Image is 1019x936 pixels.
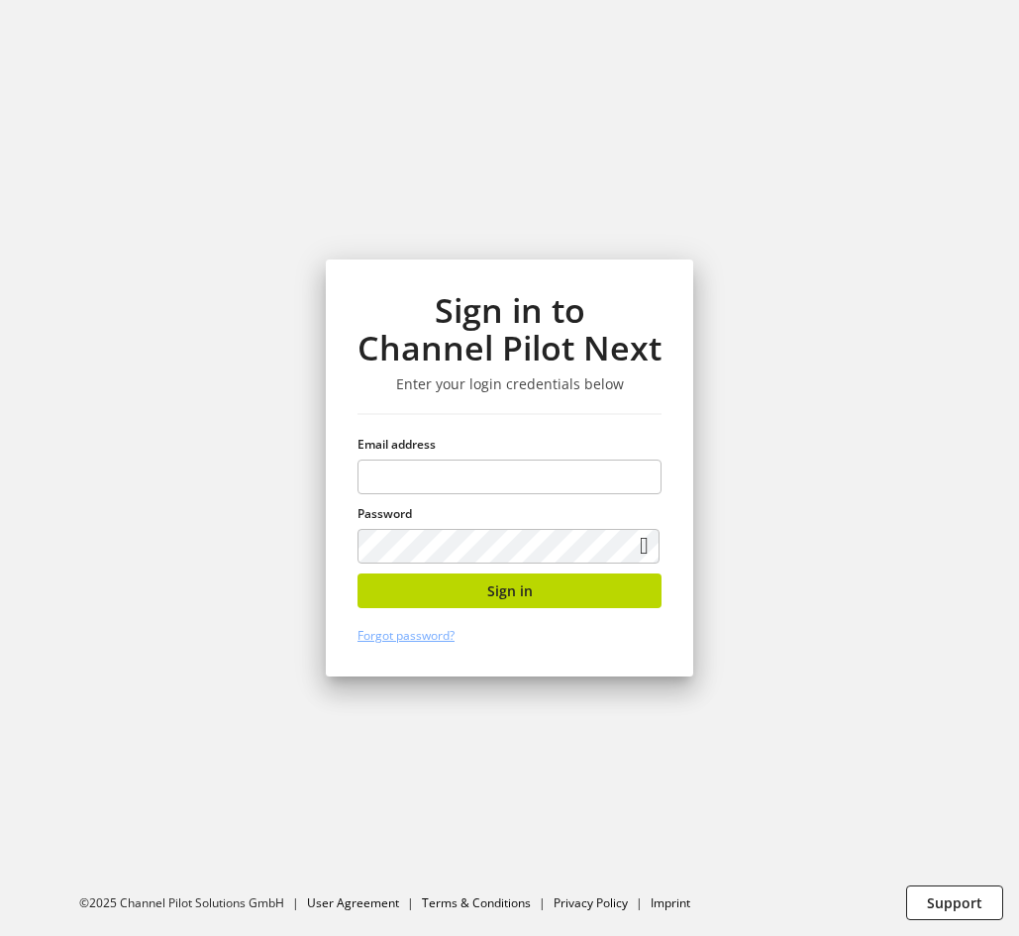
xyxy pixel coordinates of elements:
[357,627,455,644] a: Forgot password?
[487,580,533,601] span: Sign in
[307,894,399,911] a: User Agreement
[554,894,628,911] a: Privacy Policy
[357,573,662,608] button: Sign in
[927,892,982,913] span: Support
[651,894,690,911] a: Imprint
[357,505,412,522] span: Password
[422,894,531,911] a: Terms & Conditions
[79,894,307,912] li: ©2025 Channel Pilot Solutions GmbH
[357,375,662,393] h3: Enter your login credentials below
[357,436,436,453] span: Email address
[357,291,662,367] h1: Sign in to Channel Pilot Next
[906,885,1003,920] button: Support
